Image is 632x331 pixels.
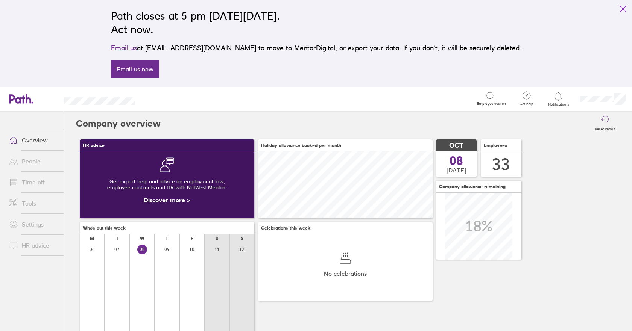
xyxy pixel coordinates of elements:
div: Get expert help and advice on employment law, employee contracts and HR with NatWest Mentor. [86,172,248,196]
h2: Path closes at 5 pm [DATE][DATE]. Act now. [111,9,521,36]
span: Employee search [477,101,506,106]
div: M [90,236,94,241]
a: Email us now [111,60,159,78]
a: Time off [3,175,64,190]
a: Discover more > [144,196,190,204]
h2: Company overview [76,112,161,136]
div: T [166,236,168,241]
div: T [116,236,118,241]
span: Who's out this week [83,225,126,231]
span: Celebrations this week [261,225,310,231]
div: S [241,236,243,241]
a: Email us [111,44,137,52]
span: [DATE] [447,167,466,174]
div: S [216,236,218,241]
label: Reset layout [590,125,620,131]
span: OCT [449,142,463,150]
a: Settings [3,217,64,232]
span: Holiday allowance booked per month [261,143,341,148]
a: Tools [3,196,64,211]
span: HR advice [83,143,105,148]
a: HR advice [3,238,64,253]
div: W [140,236,144,241]
a: Notifications [546,91,571,107]
div: 33 [492,155,510,174]
p: at [EMAIL_ADDRESS][DOMAIN_NAME] to move to MentorDigital, or export your data. If you don’t, it w... [111,43,521,53]
a: Overview [3,133,64,148]
a: People [3,154,64,169]
button: Reset layout [590,112,620,136]
span: Company allowance remaining [439,184,506,189]
span: No celebrations [324,270,367,277]
div: F [191,236,193,241]
span: Employees [484,143,507,148]
span: Notifications [546,102,571,107]
span: Get help [514,102,539,106]
div: Search [155,95,175,102]
span: 08 [450,155,463,167]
